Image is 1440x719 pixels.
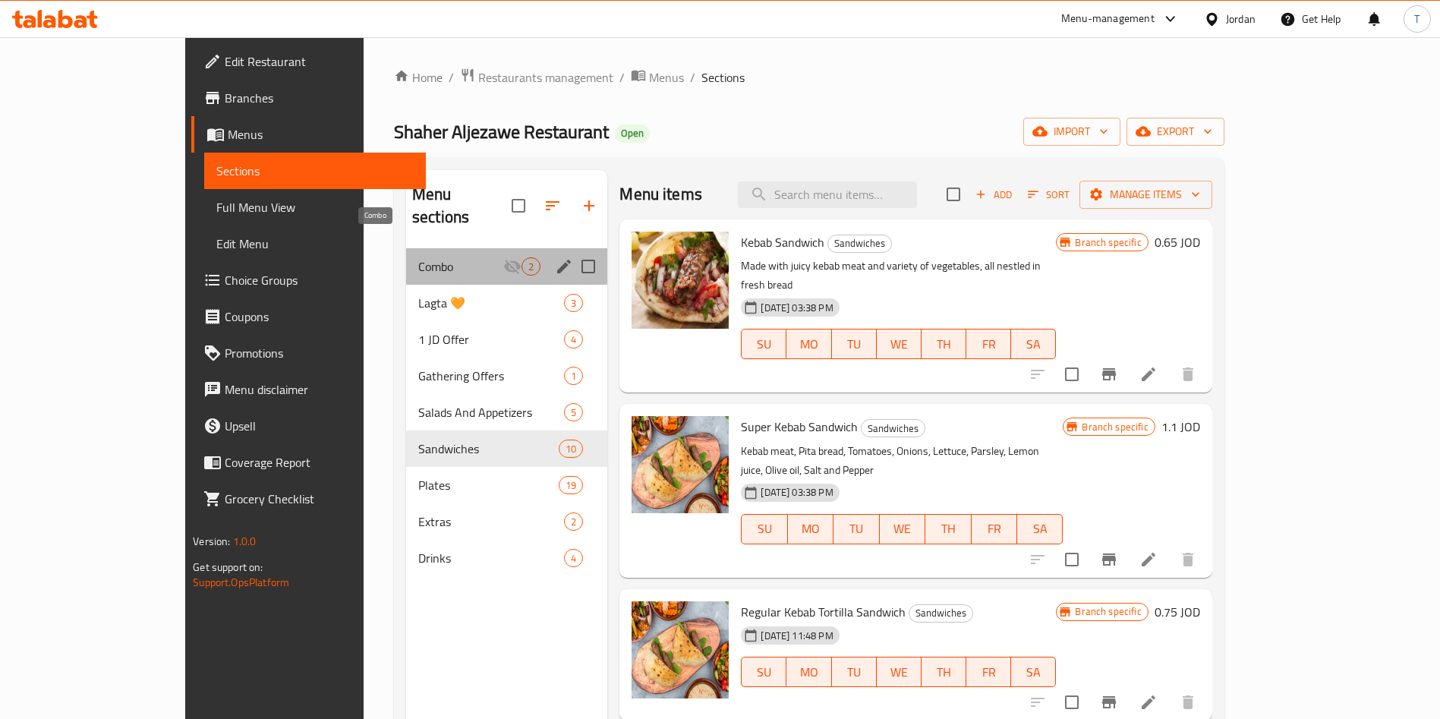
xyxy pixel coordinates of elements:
[534,188,571,224] span: Sort sections
[1139,693,1158,711] a: Edit menu item
[922,657,966,687] button: TH
[191,371,426,408] a: Menu disclaimer
[1011,329,1056,359] button: SA
[564,512,583,531] div: items
[564,367,583,385] div: items
[191,43,426,80] a: Edit Restaurant
[564,403,583,421] div: items
[1079,181,1212,209] button: Manage items
[193,557,263,577] span: Get support on:
[632,416,729,513] img: Super Kebab Sandwich
[233,531,257,551] span: 1.0.0
[503,257,521,276] svg: Inactive section
[755,629,839,643] span: [DATE] 11:48 PM
[418,549,564,567] span: Drinks
[1139,122,1212,141] span: export
[1024,183,1073,207] button: Sort
[1126,118,1224,146] button: export
[225,453,414,471] span: Coverage Report
[1076,420,1154,434] span: Branch specific
[565,515,582,529] span: 2
[755,301,839,315] span: [DATE] 03:38 PM
[1155,601,1200,623] h6: 0.75 JOD
[649,68,684,87] span: Menus
[925,514,971,544] button: TH
[748,661,780,683] span: SU
[741,329,786,359] button: SU
[1091,356,1127,393] button: Branch-specific-item
[418,294,564,312] span: Lagta 🧡
[877,329,922,359] button: WE
[503,190,534,222] span: Select all sections
[632,232,729,329] img: Kebab Sandwich
[741,257,1056,295] p: Made with juicy kebab meat and variety of vegetables, all nestled in fresh bread
[972,514,1017,544] button: FR
[394,115,609,149] span: Shaher Aljezawe Restaurant
[922,329,966,359] button: TH
[794,518,827,540] span: MO
[883,333,915,355] span: WE
[1139,365,1158,383] a: Edit menu item
[972,661,1005,683] span: FR
[1017,514,1063,544] button: SA
[225,52,414,71] span: Edit Restaurant
[741,231,824,254] span: Kebab Sandwich
[1056,686,1088,718] span: Select to update
[225,417,414,435] span: Upsell
[1017,661,1050,683] span: SA
[788,514,833,544] button: MO
[565,333,582,347] span: 4
[225,271,414,289] span: Choice Groups
[565,369,582,383] span: 1
[690,68,695,87] li: /
[1414,11,1420,27] span: T
[406,394,607,430] div: Salads And Appetizers5
[565,405,582,420] span: 5
[755,485,839,500] span: [DATE] 03:38 PM
[559,478,582,493] span: 19
[559,440,583,458] div: items
[786,329,831,359] button: MO
[972,333,1005,355] span: FR
[741,657,786,687] button: SU
[978,518,1011,540] span: FR
[225,344,414,362] span: Promotions
[418,440,559,458] span: Sandwiches
[1091,541,1127,578] button: Branch-specific-item
[1023,518,1057,540] span: SA
[191,444,426,481] a: Coverage Report
[521,257,540,276] div: items
[966,657,1011,687] button: FR
[1170,541,1206,578] button: delete
[748,518,781,540] span: SU
[191,298,426,335] a: Coupons
[191,80,426,116] a: Branches
[564,330,583,348] div: items
[216,198,414,216] span: Full Menu View
[832,657,877,687] button: TU
[406,248,607,285] div: Combo2edit
[1017,333,1050,355] span: SA
[828,235,891,252] span: Sandwiches
[840,518,873,540] span: TU
[615,127,650,140] span: Open
[1056,358,1088,390] span: Select to update
[966,329,1011,359] button: FR
[619,183,702,206] h2: Menu items
[571,188,607,224] button: Add section
[565,551,582,566] span: 4
[833,514,879,544] button: TU
[418,512,564,531] span: Extras
[418,367,564,385] div: Gathering Offers
[1092,185,1200,204] span: Manage items
[216,162,414,180] span: Sections
[1226,11,1256,27] div: Jordan
[418,330,564,348] span: 1 JD Offer
[1069,604,1147,619] span: Branch specific
[412,183,512,229] h2: Menu sections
